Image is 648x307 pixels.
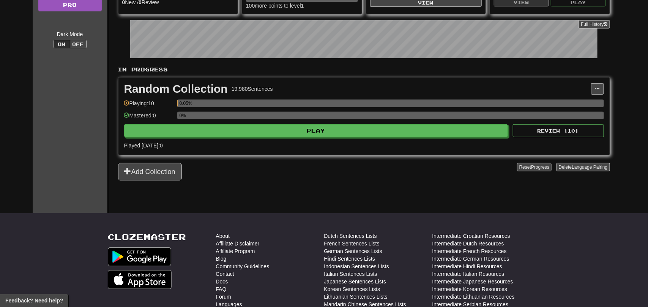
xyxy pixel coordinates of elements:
a: Forum [216,293,231,301]
a: Indonesian Sentences Lists [324,263,389,270]
a: Korean Sentences Lists [324,285,380,293]
span: Open feedback widget [5,297,63,304]
a: Italian Sentences Lists [324,270,377,278]
div: Mastered: 0 [124,112,173,124]
a: FAQ [216,285,227,293]
a: Clozemaster [108,232,186,242]
a: Intermediate Hindi Resources [432,263,502,270]
button: Review (10) [513,124,604,137]
a: Blog [216,255,227,263]
button: Add Collection [118,163,182,180]
button: Play [124,124,508,137]
a: German Sentences Lists [324,247,382,255]
img: Get it on Google Play [108,247,172,266]
a: Affiliate Disclaimer [216,240,260,247]
a: Lithuanian Sentences Lists [324,293,388,301]
a: Intermediate Croatian Resources [432,232,510,240]
span: Language Pairing [572,165,607,170]
div: Dark Mode [38,30,102,38]
span: Played [DATE]: 0 [124,142,163,149]
a: French Sentences Lists [324,240,380,247]
a: Intermediate French Resources [432,247,507,255]
a: Contact [216,270,234,278]
a: Intermediate Italian Resources [432,270,505,278]
a: Docs [216,278,228,285]
a: Japanese Sentences Lists [324,278,386,285]
a: Affiliate Program [216,247,255,255]
img: Get it on App Store [108,270,172,289]
div: Random Collection [124,83,228,95]
div: 19.980 Sentences [232,85,273,93]
button: On [54,40,70,48]
button: Full History [579,20,610,28]
a: Intermediate Lithuanian Resources [432,293,515,301]
div: 100 more points to level 1 [246,2,358,9]
a: About [216,232,230,240]
a: Intermediate German Resources [432,255,509,263]
a: Community Guidelines [216,263,270,270]
a: Intermediate Japanese Resources [432,278,513,285]
button: ResetProgress [517,163,552,171]
button: DeleteLanguage Pairing [557,163,610,171]
a: Intermediate Dutch Resources [432,240,504,247]
div: Playing: 10 [124,100,173,112]
a: Hindi Sentences Lists [324,255,375,263]
p: In Progress [118,66,610,73]
a: Intermediate Korean Resources [432,285,508,293]
span: Progress [531,165,549,170]
button: Off [70,40,87,48]
a: Dutch Sentences Lists [324,232,377,240]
